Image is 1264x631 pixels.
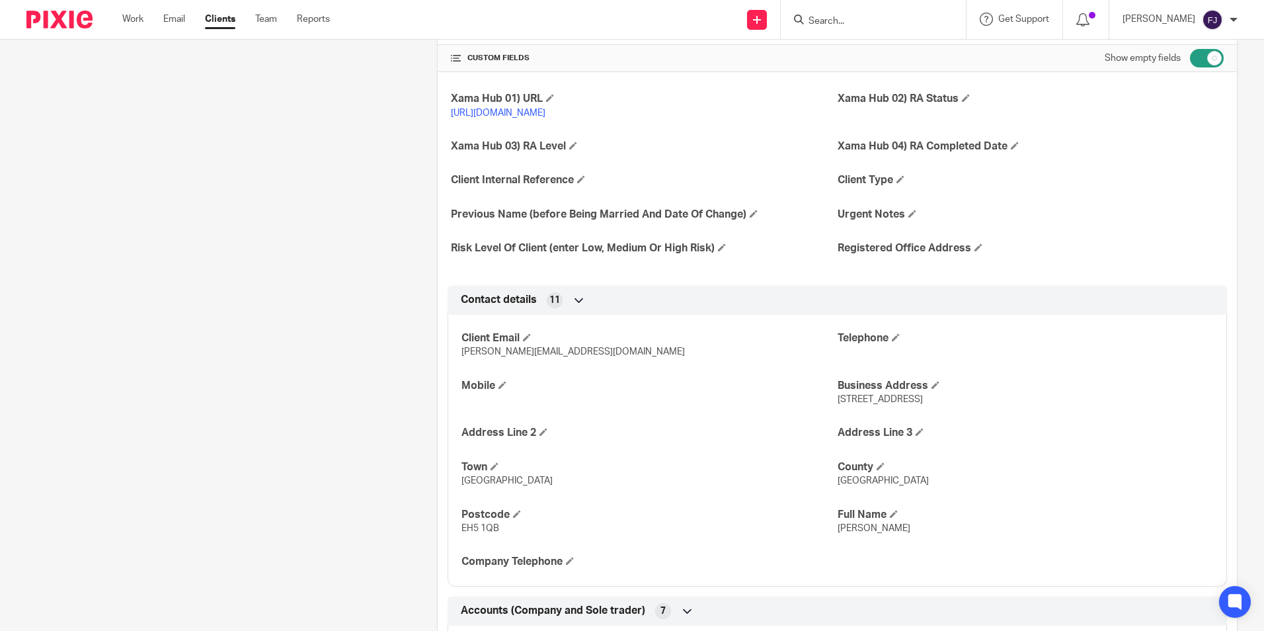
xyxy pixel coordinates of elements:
h4: Client Email [461,331,837,345]
img: Pixie [26,11,93,28]
span: [GEOGRAPHIC_DATA] [461,476,553,485]
h4: Postcode [461,508,837,522]
label: Show empty fields [1105,52,1181,65]
h4: Business Address [838,379,1213,393]
h4: Previous Name (before Being Married And Date Of Change) [451,208,837,222]
img: svg%3E [1202,9,1223,30]
h4: Address Line 3 [838,426,1213,440]
h4: Town [461,460,837,474]
span: [PERSON_NAME][EMAIL_ADDRESS][DOMAIN_NAME] [461,347,685,357]
h4: Risk Level Of Client (enter Low, Medium Or High Risk) [451,241,837,255]
span: Get Support [998,15,1049,24]
h4: Telephone [838,331,1213,345]
span: 7 [660,605,666,618]
a: Team [255,13,277,26]
a: [URL][DOMAIN_NAME] [451,108,545,118]
h4: Client Type [838,173,1224,187]
span: [STREET_ADDRESS] [838,395,923,404]
h4: Client Internal Reference [451,173,837,187]
span: EH5 1QB [461,524,499,533]
a: Reports [297,13,330,26]
a: Clients [205,13,235,26]
h4: Xama Hub 01) URL [451,92,837,106]
span: 11 [549,294,560,307]
h4: Urgent Notes [838,208,1224,222]
h4: Xama Hub 02) RA Status [838,92,1224,106]
a: Email [163,13,185,26]
h4: Address Line 2 [461,426,837,440]
h4: County [838,460,1213,474]
input: Search [807,16,926,28]
h4: CUSTOM FIELDS [451,53,837,63]
h4: Xama Hub 03) RA Level [451,140,837,153]
span: Contact details [461,293,537,307]
p: [PERSON_NAME] [1123,13,1195,26]
span: Accounts (Company and Sole trader) [461,604,645,618]
h4: Registered Office Address [838,241,1224,255]
h4: Mobile [461,379,837,393]
a: Work [122,13,143,26]
h4: Company Telephone [461,555,837,569]
h4: Full Name [838,508,1213,522]
span: [PERSON_NAME] [838,524,910,533]
h4: Xama Hub 04) RA Completed Date [838,140,1224,153]
span: [GEOGRAPHIC_DATA] [838,476,929,485]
